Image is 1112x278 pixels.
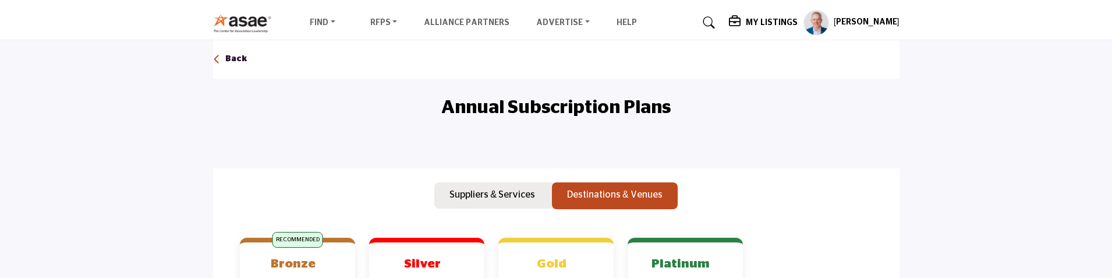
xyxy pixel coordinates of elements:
a: Advertise [528,15,598,31]
h5: My Listings [746,17,798,28]
button: Show hide supplier dropdown [803,10,829,36]
b: Bronze [271,258,316,270]
p: Back [225,54,247,65]
b: Silver [404,258,441,270]
button: Destinations & Venues [552,182,678,209]
a: Search [692,13,723,32]
p: Destinations & Venues [567,188,663,202]
h5: [PERSON_NAME] [834,17,899,29]
img: Site Logo [213,13,278,33]
div: My Listings [729,16,798,30]
b: Gold [537,258,566,270]
p: Suppliers & Services [449,188,535,202]
a: Find [302,15,343,31]
a: Alliance Partners [424,19,509,27]
a: RFPs [362,15,406,31]
button: Suppliers & Services [434,182,550,209]
b: Platinum [651,258,710,270]
a: Help [617,19,637,27]
span: RECOMMENDED [272,232,323,248]
h2: Annual Subscription Plans [441,93,671,121]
